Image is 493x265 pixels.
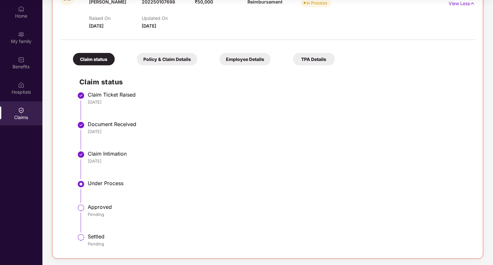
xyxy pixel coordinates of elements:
div: [DATE] [88,99,469,105]
div: [DATE] [88,129,469,134]
img: svg+xml;base64,PHN2ZyBpZD0iU3RlcC1BY3RpdmUtMzJ4MzIiIHhtbG5zPSJodHRwOi8vd3d3LnczLm9yZy8yMDAwL3N2Zy... [77,180,85,188]
div: Pending [88,241,469,247]
img: svg+xml;base64,PHN2ZyBpZD0iQmVuZWZpdHMiIHhtbG5zPSJodHRwOi8vd3d3LnczLm9yZy8yMDAwL3N2ZyIgd2lkdGg9Ij... [18,56,24,63]
div: Claim Ticket Raised [88,91,469,98]
img: svg+xml;base64,PHN2ZyBpZD0iSG9tZSIgeG1sbnM9Imh0dHA6Ly93d3cudzMub3JnLzIwMDAvc3ZnIiB3aWR0aD0iMjAiIG... [18,6,24,12]
div: Settled [88,233,469,240]
img: svg+xml;base64,PHN2ZyBpZD0iU3RlcC1QZW5kaW5nLTMyeDMyIiB4bWxucz0iaHR0cDovL3d3dy53My5vcmcvMjAwMC9zdm... [77,204,85,212]
img: svg+xml;base64,PHN2ZyBpZD0iU3RlcC1QZW5kaW5nLTMyeDMyIiB4bWxucz0iaHR0cDovL3d3dy53My5vcmcvMjAwMC9zdm... [77,234,85,241]
div: Claim Intimation [88,150,469,157]
div: Pending [88,211,469,217]
div: Claim status [73,53,115,65]
div: Policy & Claim Details [137,53,197,65]
span: [DATE] [142,23,156,29]
img: svg+xml;base64,PHN2ZyB3aWR0aD0iMjAiIGhlaWdodD0iMjAiIHZpZXdCb3g9IjAgMCAyMCAyMCIgZmlsbD0ibm9uZSIgeG... [18,31,24,38]
img: svg+xml;base64,PHN2ZyBpZD0iU3RlcC1Eb25lLTMyeDMyIiB4bWxucz0iaHR0cDovL3d3dy53My5vcmcvMjAwMC9zdmciIH... [77,121,85,129]
span: [DATE] [89,23,103,29]
p: Updated On [142,15,194,21]
div: [DATE] [88,158,469,164]
img: svg+xml;base64,PHN2ZyBpZD0iQ2xhaW0iIHhtbG5zPSJodHRwOi8vd3d3LnczLm9yZy8yMDAwL3N2ZyIgd2lkdGg9IjIwIi... [18,107,24,114]
div: Under Process [88,180,469,186]
img: svg+xml;base64,PHN2ZyBpZD0iU3RlcC1Eb25lLTMyeDMyIiB4bWxucz0iaHR0cDovL3d3dy53My5vcmcvMjAwMC9zdmciIH... [77,92,85,99]
p: Raised On [89,15,142,21]
div: Employee Details [220,53,271,65]
div: TPA Details [293,53,335,65]
h2: Claim status [79,77,469,87]
img: svg+xml;base64,PHN2ZyBpZD0iU3RlcC1Eb25lLTMyeDMyIiB4bWxucz0iaHR0cDovL3d3dy53My5vcmcvMjAwMC9zdmciIH... [77,151,85,158]
img: svg+xml;base64,PHN2ZyBpZD0iSG9zcGl0YWxzIiB4bWxucz0iaHR0cDovL3d3dy53My5vcmcvMjAwMC9zdmciIHdpZHRoPS... [18,82,24,88]
div: Approved [88,204,469,210]
div: Document Received [88,121,469,127]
